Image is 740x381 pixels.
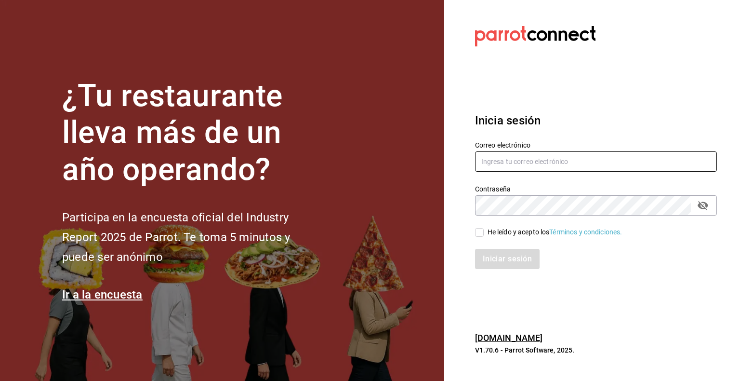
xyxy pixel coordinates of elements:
label: Correo electrónico [475,141,717,148]
h2: Participa en la encuesta oficial del Industry Report 2025 de Parrot. Te toma 5 minutos y puede se... [62,208,322,267]
input: Ingresa tu correo electrónico [475,151,717,172]
a: [DOMAIN_NAME] [475,333,543,343]
a: Términos y condiciones. [549,228,622,236]
a: Ir a la encuesta [62,288,143,301]
button: passwordField [695,197,711,214]
h1: ¿Tu restaurante lleva más de un año operando? [62,78,322,189]
label: Contraseña [475,185,717,192]
p: V1.70.6 - Parrot Software, 2025. [475,345,717,355]
div: He leído y acepto los [488,227,622,237]
h3: Inicia sesión [475,112,717,129]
